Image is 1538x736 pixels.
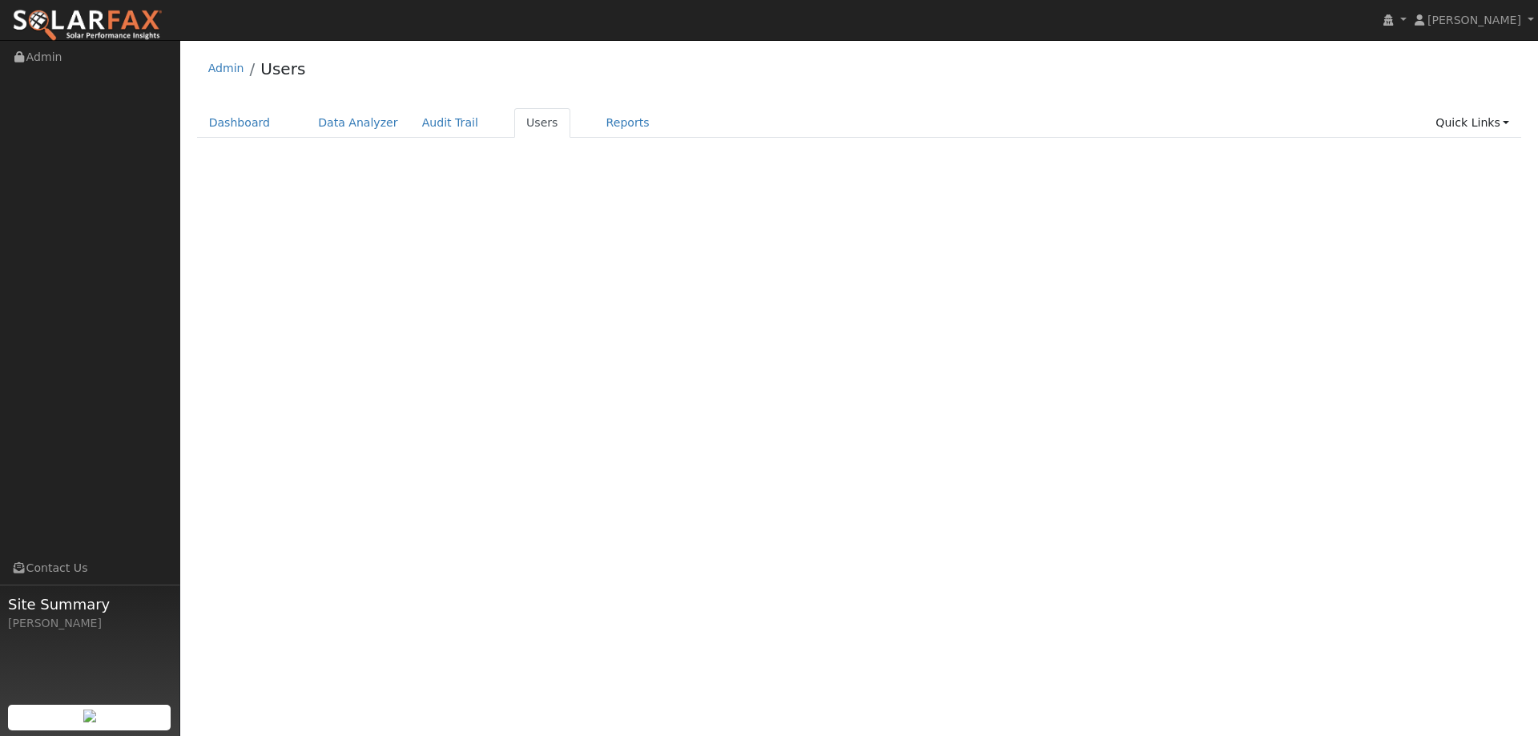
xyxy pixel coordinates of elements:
span: [PERSON_NAME] [1427,14,1521,26]
span: Site Summary [8,593,171,615]
a: Dashboard [197,108,283,138]
a: Reports [594,108,662,138]
a: Users [260,59,305,78]
a: Admin [208,62,244,74]
a: Users [514,108,570,138]
a: Data Analyzer [306,108,410,138]
a: Audit Trail [410,108,490,138]
a: Quick Links [1423,108,1521,138]
div: [PERSON_NAME] [8,615,171,632]
img: retrieve [83,710,96,722]
img: SolarFax [12,9,163,42]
